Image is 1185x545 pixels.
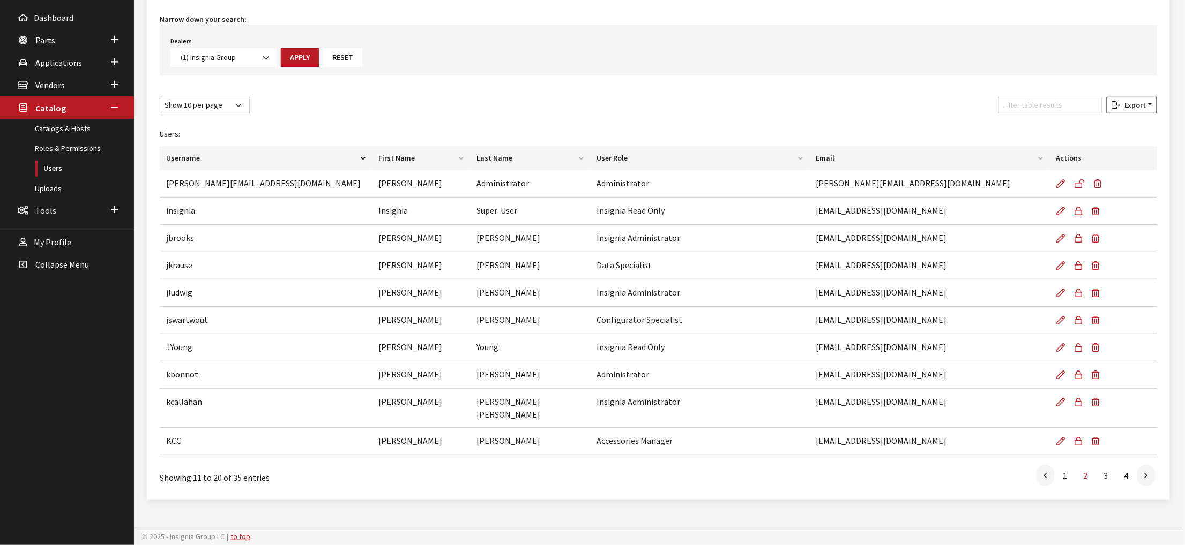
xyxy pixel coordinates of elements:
td: [EMAIL_ADDRESS][DOMAIN_NAME] [810,225,1050,252]
span: Vendors [35,80,65,91]
td: Administrator [471,170,591,198]
td: [PERSON_NAME] [PERSON_NAME] [471,389,591,428]
button: Delete User [1087,252,1109,279]
td: [EMAIL_ADDRESS][DOMAIN_NAME] [810,334,1050,361]
a: 3 [1097,465,1116,486]
span: Applications [35,57,82,68]
a: 1 [1056,465,1075,486]
button: Delete User [1087,307,1109,334]
td: [EMAIL_ADDRESS][DOMAIN_NAME] [810,279,1050,307]
td: [PERSON_NAME] [471,279,591,307]
button: Delete User [1087,428,1109,455]
input: Filter table results [998,97,1102,113]
a: 2 [1076,465,1095,486]
button: Delete User [1087,225,1109,252]
td: [EMAIL_ADDRESS][DOMAIN_NAME] [810,252,1050,279]
button: Delete User [1087,361,1109,388]
button: Delete User [1087,334,1109,361]
span: Collapse Menu [35,259,89,270]
td: [PERSON_NAME] [372,389,471,428]
td: kcallahan [160,389,372,428]
button: Delete User [1090,170,1111,197]
button: Disable User [1070,252,1087,279]
a: Edit User [1056,428,1070,455]
a: Edit User [1056,334,1070,361]
button: Disable User [1070,428,1087,455]
td: Configurator Specialist [591,307,810,334]
button: Apply [281,48,319,67]
caption: Users: [160,122,1157,146]
th: User Role: activate to sort column ascending [591,146,810,170]
td: Insignia [372,198,471,225]
td: [EMAIL_ADDRESS][DOMAIN_NAME] [810,198,1050,225]
button: Delete User [1087,389,1109,415]
td: Administrator [591,170,810,198]
td: [PERSON_NAME] [372,279,471,307]
a: Edit User [1056,225,1070,252]
button: Delete User [1087,279,1109,306]
td: [PERSON_NAME] [471,428,591,455]
button: Disable User [1070,361,1087,388]
span: My Profile [34,237,71,247]
th: Email: activate to sort column ascending [810,146,1050,170]
button: Disable User [1070,225,1087,252]
td: Accessories Manager [591,428,810,455]
td: [PERSON_NAME][EMAIL_ADDRESS][DOMAIN_NAME] [160,170,372,198]
span: Catalog [35,103,66,113]
a: Edit User [1056,170,1070,197]
td: jludwig [160,279,372,307]
td: Insignia Read Only [591,334,810,361]
button: Enable User [1070,170,1090,197]
td: Insignia Administrator [591,389,810,428]
a: to top [230,532,250,541]
td: [PERSON_NAME] [372,170,471,198]
td: jbrooks [160,225,372,252]
td: [PERSON_NAME] [372,307,471,334]
td: insignia [160,198,372,225]
button: Delete User [1087,198,1109,224]
span: Export [1120,100,1146,110]
td: jkrause [160,252,372,279]
div: Showing 11 to 20 of 35 entries [160,464,568,484]
td: [EMAIL_ADDRESS][DOMAIN_NAME] [810,307,1050,334]
a: Edit User [1056,279,1070,306]
td: Young [471,334,591,361]
span: Tools [35,205,56,216]
td: [PERSON_NAME] [372,252,471,279]
td: [PERSON_NAME][EMAIL_ADDRESS][DOMAIN_NAME] [810,170,1050,198]
button: Disable User [1070,279,1087,306]
h4: Narrow down your search: [160,14,1157,25]
td: Insignia Administrator [591,225,810,252]
td: [EMAIL_ADDRESS][DOMAIN_NAME] [810,389,1050,428]
td: [PERSON_NAME] [372,428,471,455]
th: Username: activate to sort column descending [160,146,372,170]
td: JYoung [160,334,372,361]
td: Super-User [471,198,591,225]
th: Last Name: activate to sort column ascending [471,146,591,170]
td: Insignia Read Only [591,198,810,225]
button: Export [1107,97,1157,113]
a: Edit User [1056,307,1070,334]
span: Dashboard [34,12,73,23]
span: © 2025 - Insignia Group LC [142,532,225,541]
button: Disable User [1070,389,1087,415]
span: Parts [35,35,55,46]
span: (1) Insignia Group [170,48,277,67]
label: Dealers [170,36,192,46]
td: [PERSON_NAME] [471,252,591,279]
a: Edit User [1056,389,1070,415]
td: [PERSON_NAME] [471,307,591,334]
th: Actions [1050,146,1157,170]
td: jswartwout [160,307,372,334]
td: [EMAIL_ADDRESS][DOMAIN_NAME] [810,428,1050,455]
td: Insignia Administrator [591,279,810,307]
button: Disable User [1070,307,1087,334]
a: Edit User [1056,361,1070,388]
td: [PERSON_NAME] [471,361,591,389]
td: [PERSON_NAME] [372,334,471,361]
td: Administrator [591,361,810,389]
button: Reset [323,48,362,67]
td: Data Specialist [591,252,810,279]
td: [EMAIL_ADDRESS][DOMAIN_NAME] [810,361,1050,389]
td: [PERSON_NAME] [372,225,471,252]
